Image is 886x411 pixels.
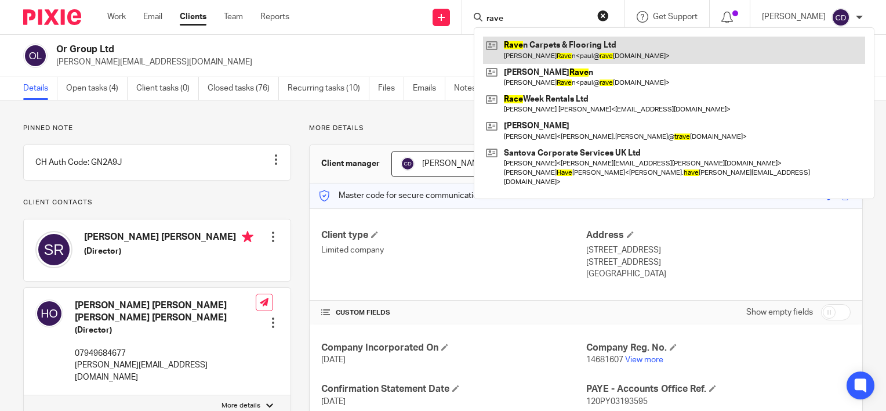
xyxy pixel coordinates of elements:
span: 120PY03193595 [586,398,648,406]
a: Work [107,11,126,23]
h4: CUSTOM FIELDS [321,308,586,318]
h4: PAYE - Accounts Office Ref. [586,383,851,395]
span: [PERSON_NAME] [422,160,486,168]
a: Emails [413,77,445,100]
span: [DATE] [321,356,346,364]
h5: (Director) [84,246,253,257]
h4: Company Reg. No. [586,342,851,354]
a: Reports [260,11,289,23]
p: [PERSON_NAME][EMAIL_ADDRESS][DOMAIN_NAME] [56,56,705,68]
a: Email [143,11,162,23]
a: Team [224,11,243,23]
p: More details [221,401,260,410]
img: svg%3E [401,157,415,171]
h2: Or Group Ltd [56,44,575,56]
p: [PERSON_NAME][EMAIL_ADDRESS][DOMAIN_NAME] [75,359,256,383]
a: Details [23,77,57,100]
h4: Confirmation Statement Date [321,383,586,395]
span: Get Support [653,13,698,21]
h4: Address [586,229,851,241]
p: Client contacts [23,198,291,207]
img: svg%3E [23,44,48,68]
h4: [PERSON_NAME] [PERSON_NAME] [PERSON_NAME] [PERSON_NAME] [75,300,256,325]
a: Client tasks (0) [136,77,199,100]
span: [DATE] [321,398,346,406]
h4: [PERSON_NAME] [PERSON_NAME] [84,231,253,246]
a: Notes (3) [454,77,496,100]
a: Files [378,77,404,100]
img: Pixie [23,9,81,25]
p: More details [309,124,863,133]
input: Search [485,14,590,24]
h4: Client type [321,229,586,241]
p: [PERSON_NAME] [762,11,826,23]
a: View more [625,356,663,364]
p: Pinned note [23,124,291,133]
h3: Client manager [321,158,380,170]
img: svg%3E [35,300,63,327]
a: Open tasks (4) [66,77,128,100]
p: 07949684677 [75,348,256,359]
a: Closed tasks (76) [208,77,279,100]
a: Recurring tasks (10) [288,77,369,100]
button: Clear [597,10,609,21]
a: Clients [180,11,206,23]
p: Limited company [321,244,586,256]
span: 14681607 [586,356,623,364]
i: Primary [242,231,253,243]
p: Master code for secure communications and files [318,190,518,201]
p: [STREET_ADDRESS] [586,257,851,268]
h4: Company Incorporated On [321,342,586,354]
label: Show empty fields [746,307,813,318]
img: svg%3E [831,8,850,27]
h5: (Director) [75,325,256,336]
p: [STREET_ADDRESS] [586,244,851,256]
p: [GEOGRAPHIC_DATA] [586,268,851,280]
img: svg%3E [35,231,72,268]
